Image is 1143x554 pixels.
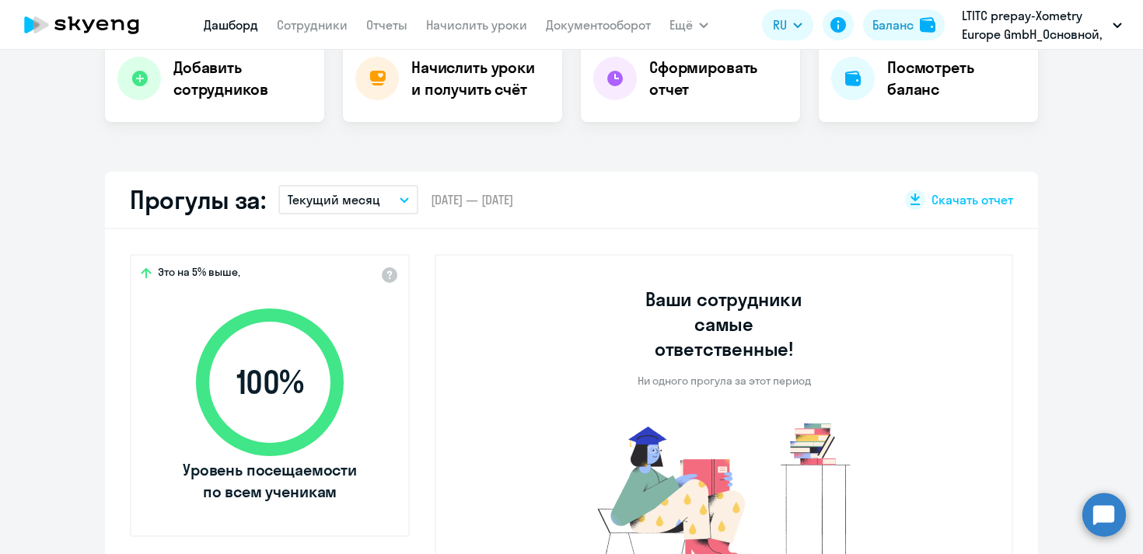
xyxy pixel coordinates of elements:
[278,185,418,214] button: Текущий месяц
[887,57,1026,100] h4: Посмотреть баланс
[180,459,359,503] span: Уровень посещаемости по всем ученикам
[872,16,914,34] div: Баланс
[773,16,787,34] span: RU
[954,6,1130,44] button: LTITC prepay-Xometry Europe GmbH_Основной, Xometry Europe GmbH
[762,9,813,40] button: RU
[426,17,527,33] a: Начислить уроки
[920,17,935,33] img: balance
[180,364,359,401] span: 100 %
[932,191,1013,208] span: Скачать отчет
[366,17,407,33] a: Отчеты
[649,57,788,100] h4: Сформировать отчет
[669,16,693,34] span: Ещё
[669,9,708,40] button: Ещё
[411,57,547,100] h4: Начислить уроки и получить счёт
[158,265,240,284] span: Это на 5% выше,
[863,9,945,40] button: Балансbalance
[288,190,380,209] p: Текущий месяц
[173,57,312,100] h4: Добавить сотрудников
[277,17,348,33] a: Сотрудники
[624,287,824,361] h3: Ваши сотрудники самые ответственные!
[130,184,266,215] h2: Прогулы за:
[204,17,258,33] a: Дашборд
[638,374,811,388] p: Ни одного прогула за этот период
[546,17,651,33] a: Документооборот
[431,191,513,208] span: [DATE] — [DATE]
[962,6,1106,44] p: LTITC prepay-Xometry Europe GmbH_Основной, Xometry Europe GmbH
